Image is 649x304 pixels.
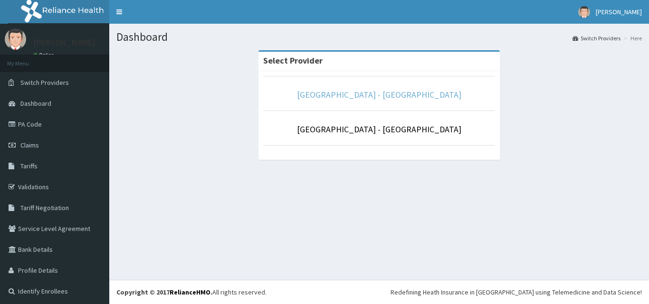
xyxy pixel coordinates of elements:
[20,99,51,108] span: Dashboard
[33,52,56,58] a: Online
[116,31,642,43] h1: Dashboard
[20,141,39,149] span: Claims
[20,162,38,170] span: Tariffs
[578,6,590,18] img: User Image
[621,34,642,42] li: Here
[297,124,461,135] a: [GEOGRAPHIC_DATA] - [GEOGRAPHIC_DATA]
[109,280,649,304] footer: All rights reserved.
[596,8,642,16] span: [PERSON_NAME]
[33,38,95,47] p: [PERSON_NAME]
[297,89,461,100] a: [GEOGRAPHIC_DATA] - [GEOGRAPHIC_DATA]
[391,287,642,297] div: Redefining Heath Insurance in [GEOGRAPHIC_DATA] using Telemedicine and Data Science!
[573,34,620,42] a: Switch Providers
[5,28,26,50] img: User Image
[170,288,210,296] a: RelianceHMO
[20,203,69,212] span: Tariff Negotiation
[20,78,69,87] span: Switch Providers
[263,55,323,66] strong: Select Provider
[116,288,212,296] strong: Copyright © 2017 .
